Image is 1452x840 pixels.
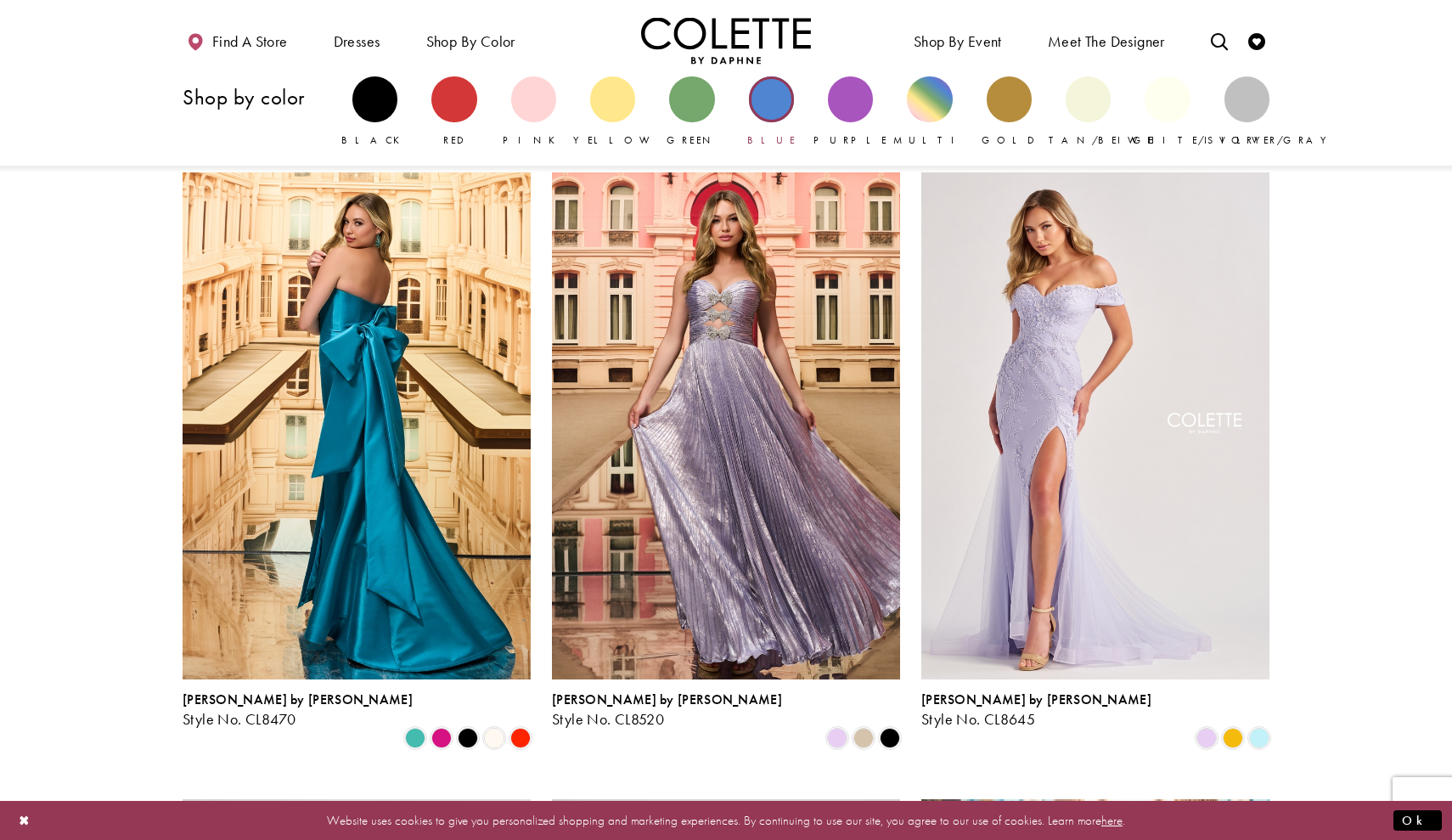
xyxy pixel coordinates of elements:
span: Tan/Beige [1049,133,1155,147]
h3: Shop by color [183,86,335,109]
a: White/Ivory [1145,76,1190,148]
button: Close Dialog [10,805,39,835]
a: Check Wishlist [1244,17,1269,64]
a: Toggle search [1207,17,1232,64]
a: Visit Colette by Daphne Style No. CL8645 Page [921,172,1269,679]
span: Style No. CL8470 [183,709,295,729]
a: Green [669,76,714,148]
a: Gold [987,76,1032,148]
span: Blue [747,133,796,147]
span: Dresses [329,17,385,64]
i: Scarlet [510,728,531,748]
a: Silver/Gray [1224,76,1269,148]
div: Colette by Daphne Style No. CL8470 [183,692,413,728]
span: Dresses [334,33,380,50]
a: Red [431,76,476,148]
span: Style No. CL8645 [921,709,1035,729]
a: Yellow [590,76,635,148]
span: White/Ivory [1128,133,1269,147]
div: Colette by Daphne Style No. CL8520 [552,692,782,728]
span: Shop By Event [914,33,1002,50]
span: Multi [893,133,966,147]
span: Shop By Event [909,17,1006,64]
span: Red [443,133,465,147]
a: Visit Colette by Daphne Style No. CL8520 Page [552,172,900,679]
span: Silver/Gray [1207,133,1336,147]
i: Fuchsia [431,728,452,748]
a: Purple [828,76,873,148]
i: Turquoise [405,728,425,748]
span: [PERSON_NAME] by [PERSON_NAME] [552,691,782,708]
a: Meet the designer [1044,17,1169,64]
i: Black [880,728,900,748]
a: here [1101,811,1123,828]
i: Buttercup [1223,728,1243,748]
span: [PERSON_NAME] by [PERSON_NAME] [921,691,1151,708]
span: [PERSON_NAME] by [PERSON_NAME] [183,691,413,708]
span: Pink [503,133,564,147]
i: Light Blue [1249,728,1269,748]
span: Purple [813,133,886,147]
span: Green [667,133,717,147]
a: Black [352,76,397,148]
i: Lilac [1196,728,1217,748]
i: Black [458,728,478,748]
i: Lilac [827,728,847,748]
span: Black [341,133,408,147]
i: Gold Dust [853,728,874,748]
i: Diamond White [484,728,504,748]
span: Meet the designer [1048,33,1165,50]
a: Pink [511,76,556,148]
a: Tan/Beige [1066,76,1111,148]
a: Find a store [183,17,291,64]
a: Visit Home Page [641,17,811,64]
button: Submit Dialog [1393,809,1442,831]
div: Colette by Daphne Style No. CL8645 [921,692,1151,728]
span: Shop by color [422,17,520,64]
a: Multi [907,76,952,148]
img: Colette by Daphne [641,17,811,64]
a: Visit Colette by Daphne Style No. CL8470 Page [183,172,531,679]
span: Shop by color [426,33,515,50]
span: Find a store [212,33,288,50]
a: Blue [749,76,794,148]
p: Website uses cookies to give you personalized shopping and marketing experiences. By continuing t... [122,809,1330,832]
span: Gold [982,133,1036,147]
span: Style No. CL8520 [552,709,664,729]
span: Yellow [573,133,659,147]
